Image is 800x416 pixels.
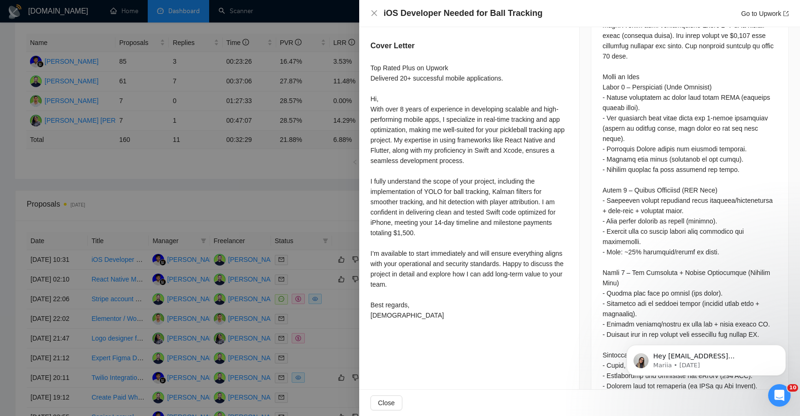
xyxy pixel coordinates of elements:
[370,395,402,410] button: Close
[384,7,543,19] h4: iOS Developer Needed for Ball Tracking
[612,325,800,391] iframe: Intercom notifications message
[370,63,568,320] div: Top Rated Plus on Upwork Delivered 20+ successful mobile applications. Hi, With over 8 years of e...
[370,40,415,52] h5: Cover Letter
[787,384,798,392] span: 10
[370,9,378,17] span: close
[741,10,789,17] a: Go to Upworkexport
[783,11,789,16] span: export
[768,384,791,407] iframe: Intercom live chat
[370,9,378,17] button: Close
[378,398,395,408] span: Close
